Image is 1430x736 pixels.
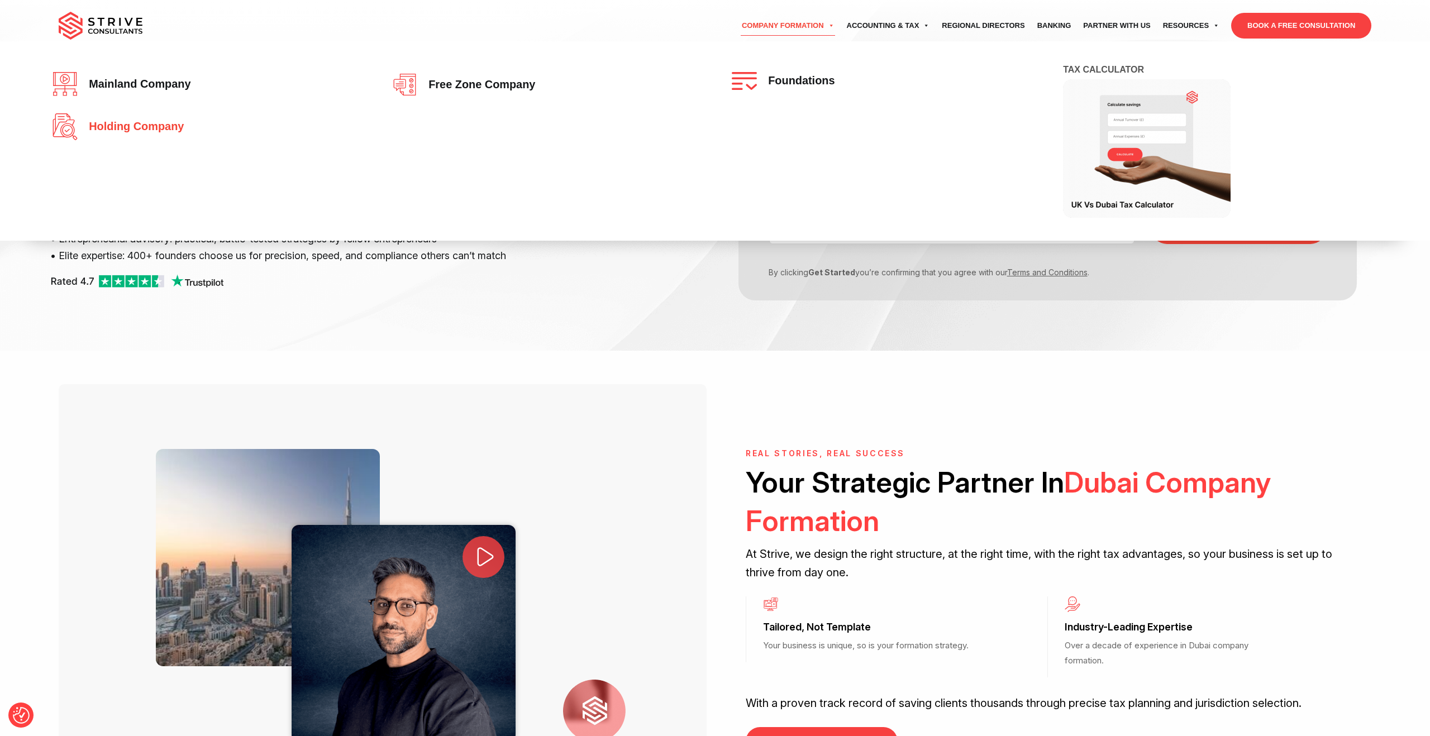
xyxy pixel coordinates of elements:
strong: Get Started [808,267,855,277]
img: main-logo.svg [59,12,142,40]
a: Resources [1157,10,1226,41]
h4: Tax Calculator [1063,64,1386,79]
a: Holding Company [53,113,359,140]
span: Holding Company [83,121,184,133]
p: By clicking you’re confirming that you agree with our . [761,266,1318,278]
a: Foundations [732,72,1038,90]
a: Free zone company [392,72,698,97]
span: Foundations [762,75,835,87]
a: Terms and Conditions [1007,267,1088,277]
span: Free zone company [423,79,535,91]
a: Company Formation [736,10,841,41]
h6: Real Stories, Real Success [746,449,1349,458]
p: Your business is unique, so is your formation strategy. [763,638,987,653]
a: Accounting & Tax [841,10,936,41]
a: Partner with Us [1077,10,1156,41]
h3: Tailored, Not Template [763,620,987,634]
a: Regional Directors [936,10,1031,41]
p: Over a decade of experience in Dubai company formation. [1065,638,1289,668]
a: Mainland company [53,72,359,97]
button: Consent Preferences [13,707,30,724]
span: Mainland company [83,78,190,90]
p: At Strive, we design the right structure, at the right time, with the right tax advantages, so yo... [746,545,1349,582]
a: BOOK A FREE CONSULTATION [1231,13,1371,39]
img: Revisit consent button [13,707,30,724]
p: With a proven track record of saving clients thousands through precise tax planning and jurisdict... [746,694,1349,713]
a: Banking [1031,10,1078,41]
h3: Industry-Leading Expertise [1065,620,1289,634]
h2: Your Strategic Partner In [746,463,1349,541]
